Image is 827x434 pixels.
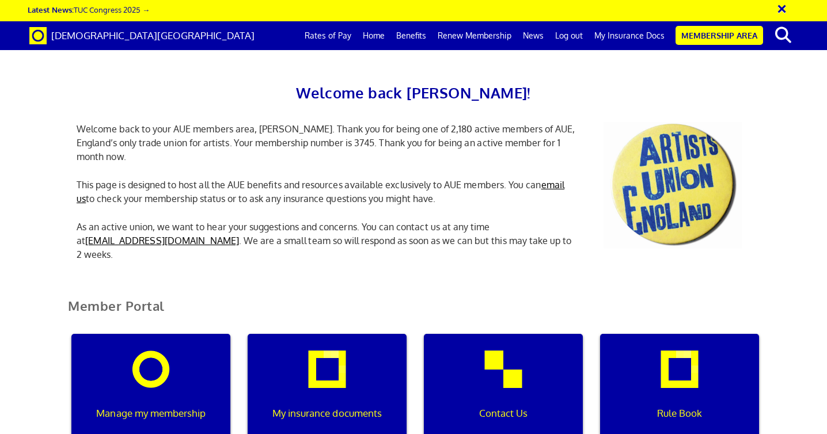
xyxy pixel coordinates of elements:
[589,21,670,50] a: My Insurance Docs
[51,29,255,41] span: [DEMOGRAPHIC_DATA][GEOGRAPHIC_DATA]
[517,21,549,50] a: News
[432,21,517,50] a: Renew Membership
[59,299,768,327] h2: Member Portal
[357,21,390,50] a: Home
[608,406,751,421] p: Rule Book
[432,406,575,421] p: Contact Us
[68,122,586,163] p: Welcome back to your AUE members area, [PERSON_NAME]. Thank you for being one of 2,180 active mem...
[390,21,432,50] a: Benefits
[256,406,399,421] p: My insurance documents
[21,21,263,50] a: Brand [DEMOGRAPHIC_DATA][GEOGRAPHIC_DATA]
[549,21,589,50] a: Log out
[299,21,357,50] a: Rates of Pay
[68,81,759,105] h2: Welcome back [PERSON_NAME]!
[676,26,763,45] a: Membership Area
[68,220,586,261] p: As an active union, we want to hear your suggestions and concerns. You can contact us at any time...
[28,5,74,14] strong: Latest News:
[85,235,239,246] a: [EMAIL_ADDRESS][DOMAIN_NAME]
[79,406,222,421] p: Manage my membership
[68,178,586,205] p: This page is designed to host all the AUE benefits and resources available exclusively to AUE mem...
[28,5,150,14] a: Latest News:TUC Congress 2025 →
[765,23,801,47] button: search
